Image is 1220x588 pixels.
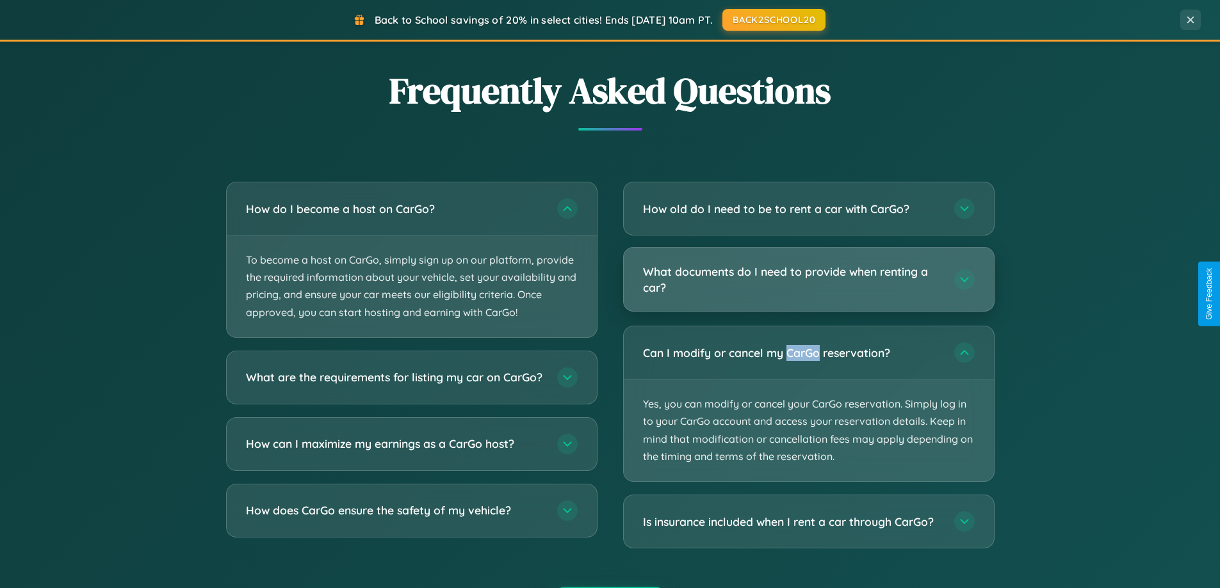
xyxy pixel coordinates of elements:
h3: How old do I need to be to rent a car with CarGo? [643,201,941,217]
h3: Is insurance included when I rent a car through CarGo? [643,514,941,530]
h3: How can I maximize my earnings as a CarGo host? [246,436,544,452]
h3: Can I modify or cancel my CarGo reservation? [643,345,941,361]
p: Yes, you can modify or cancel your CarGo reservation. Simply log in to your CarGo account and acc... [624,379,994,481]
h2: Frequently Asked Questions [226,66,995,115]
div: Give Feedback [1205,268,1214,320]
h3: How does CarGo ensure the safety of my vehicle? [246,502,544,518]
h3: How do I become a host on CarGo? [246,201,544,217]
h3: What are the requirements for listing my car on CarGo? [246,369,544,385]
button: BACK2SCHOOL20 [722,9,826,31]
h3: What documents do I need to provide when renting a car? [643,264,941,295]
span: Back to School savings of 20% in select cities! Ends [DATE] 10am PT. [375,13,713,26]
p: To become a host on CarGo, simply sign up on our platform, provide the required information about... [227,235,597,337]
